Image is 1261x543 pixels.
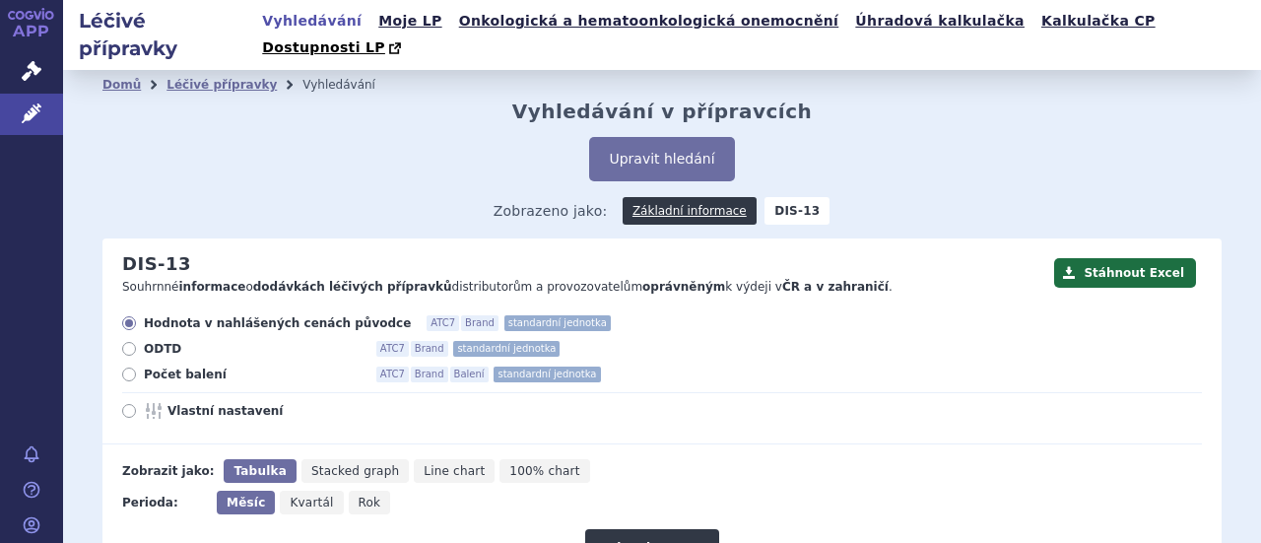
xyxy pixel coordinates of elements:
span: ATC7 [376,367,409,382]
strong: ČR a v zahraničí [782,280,889,294]
div: Zobrazit jako: [122,459,214,483]
span: Stacked graph [311,464,399,478]
p: Souhrnné o distributorům a provozovatelům k výdeji v . [122,279,1044,296]
span: Line chart [424,464,485,478]
span: ATC7 [427,315,459,331]
h2: Vyhledávání v přípravcích [512,100,813,123]
a: Onkologická a hematoonkologická onemocnění [453,8,845,34]
span: standardní jednotka [504,315,611,331]
strong: oprávněným [642,280,725,294]
span: Rok [359,496,381,509]
a: Úhradová kalkulačka [849,8,1030,34]
span: Vlastní nastavení [167,403,384,419]
span: Brand [411,341,448,357]
a: Základní informace [623,197,757,225]
span: Dostupnosti LP [262,39,385,55]
h2: Léčivé přípravky [63,7,256,62]
span: Počet balení [144,367,361,382]
a: Dostupnosti LP [256,34,411,62]
a: Domů [102,78,141,92]
span: ATC7 [376,341,409,357]
span: Balení [450,367,489,382]
a: Moje LP [372,8,447,34]
strong: DIS-13 [764,197,830,225]
span: Hodnota v nahlášených cenách původce [144,315,411,331]
span: Měsíc [227,496,265,509]
div: Perioda: [122,491,207,514]
span: Kvartál [290,496,333,509]
span: ODTD [144,341,361,357]
strong: informace [179,280,246,294]
h2: DIS-13 [122,253,191,275]
span: standardní jednotka [494,367,600,382]
a: Kalkulačka CP [1035,8,1161,34]
span: Brand [411,367,448,382]
span: Zobrazeno jako: [494,197,608,225]
a: Vyhledávání [256,8,367,34]
button: Upravit hledání [589,137,734,181]
strong: dodávkách léčivých přípravků [253,280,452,294]
button: Stáhnout Excel [1054,258,1196,288]
li: Vyhledávání [302,70,401,100]
span: Brand [461,315,498,331]
span: Tabulka [233,464,286,478]
span: 100% chart [509,464,579,478]
span: standardní jednotka [453,341,560,357]
a: Léčivé přípravky [166,78,277,92]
